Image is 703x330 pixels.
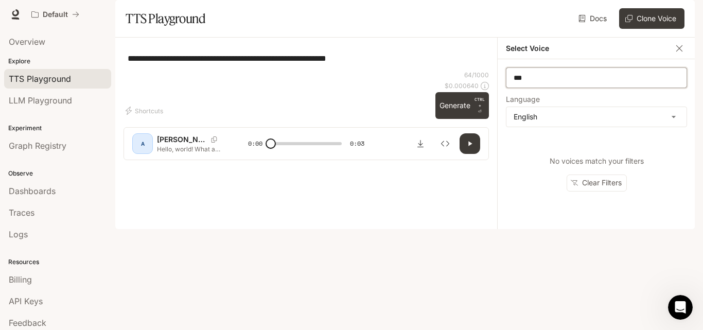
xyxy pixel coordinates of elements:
[550,156,644,166] p: No voices match your filters
[124,102,167,119] button: Shortcuts
[576,8,611,29] a: Docs
[435,133,455,154] button: Inspect
[435,92,489,119] button: GenerateCTRL +⏎
[567,175,627,192] button: Clear Filters
[410,133,431,154] button: Download audio
[27,4,84,25] button: All workspaces
[157,134,207,145] p: [PERSON_NAME]
[126,8,205,29] h1: TTS Playground
[506,107,687,127] div: English
[464,71,489,79] p: 64 / 1000
[207,136,221,143] button: Copy Voice ID
[248,138,262,149] span: 0:00
[474,96,485,115] p: ⏎
[506,96,540,103] p: Language
[619,8,684,29] button: Clone Voice
[157,145,223,153] p: Hello, world! What a wonderful day to be a text-to-speech model!
[474,96,485,109] p: CTRL +
[134,135,151,152] div: A
[43,10,68,19] p: Default
[445,81,479,90] p: $ 0.000640
[350,138,364,149] span: 0:03
[668,295,693,320] iframe: Intercom live chat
